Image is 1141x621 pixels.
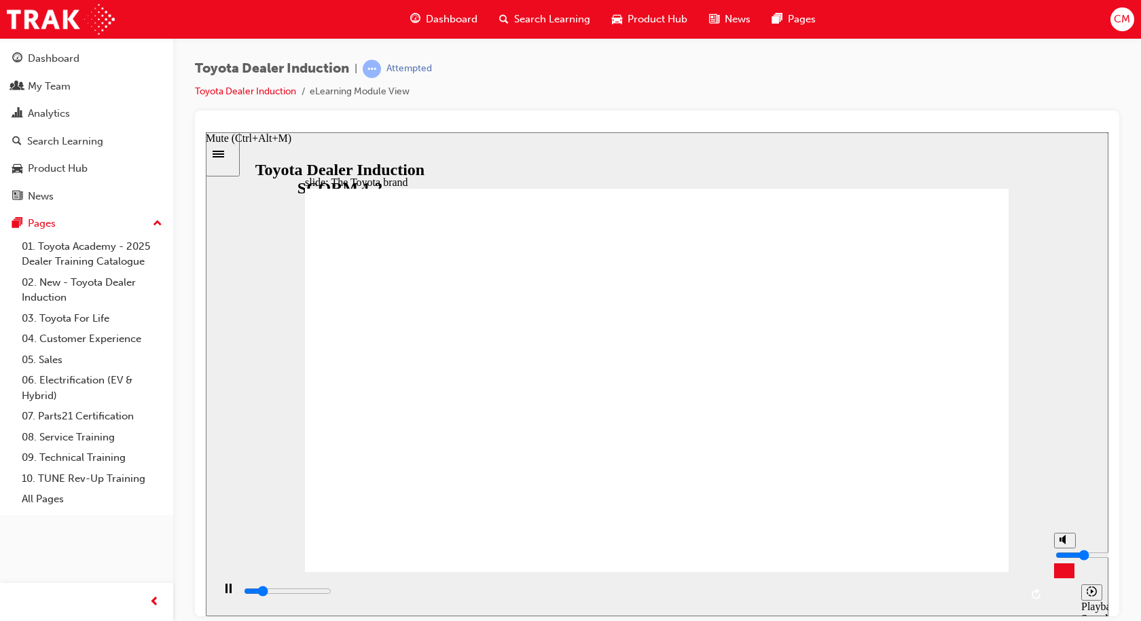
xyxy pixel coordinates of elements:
[5,184,168,209] a: News
[12,218,22,230] span: pages-icon
[788,12,816,27] span: Pages
[399,5,488,33] a: guage-iconDashboard
[12,108,22,120] span: chart-icon
[426,12,477,27] span: Dashboard
[28,51,79,67] div: Dashboard
[761,5,827,33] a: pages-iconPages
[12,163,22,175] span: car-icon
[16,308,168,329] a: 03. Toyota For Life
[7,451,30,474] button: Pause (Ctrl+Alt+P)
[5,211,168,236] button: Pages
[16,350,168,371] a: 05. Sales
[16,370,168,406] a: 06. Electrification (EV & Hybrid)
[12,136,22,148] span: search-icon
[27,134,103,149] div: Search Learning
[153,215,162,233] span: up-icon
[698,5,761,33] a: news-iconNews
[1110,7,1134,31] button: CM
[5,101,168,126] a: Analytics
[7,440,841,484] div: playback controls
[7,4,115,35] img: Trak
[1114,12,1130,27] span: CM
[601,5,698,33] a: car-iconProduct Hub
[628,12,687,27] span: Product Hub
[821,452,841,472] button: Replay (Ctrl+Alt+R)
[28,189,54,204] div: News
[5,129,168,154] a: Search Learning
[709,11,719,28] span: news-icon
[12,81,22,93] span: people-icon
[28,216,56,231] div: Pages
[16,236,168,272] a: 01. Toyota Academy - 2025 Dealer Training Catalogue
[16,489,168,510] a: All Pages
[410,11,420,28] span: guage-icon
[16,447,168,468] a: 09. Technical Training
[28,106,70,121] div: Analytics
[363,60,381,78] span: learningRecordVerb_ATTEMPT-icon
[612,11,622,28] span: car-icon
[725,12,750,27] span: News
[841,440,896,484] div: misc controls
[16,272,168,308] a: 02. New - Toyota Dealer Induction
[514,12,590,27] span: Search Learning
[28,161,88,176] div: Product Hub
[16,427,168,448] a: 08. Service Training
[149,594,160,611] span: prev-icon
[12,191,22,203] span: news-icon
[12,53,22,65] span: guage-icon
[499,11,509,28] span: search-icon
[38,453,126,464] input: slide progress
[28,79,71,94] div: My Team
[16,406,168,427] a: 07. Parts21 Certification
[355,61,357,77] span: |
[5,46,168,71] a: Dashboard
[875,452,896,468] button: Playback speed
[5,43,168,211] button: DashboardMy TeamAnalyticsSearch LearningProduct HubNews
[5,74,168,99] a: My Team
[5,156,168,181] a: Product Hub
[875,468,896,493] div: Playback Speed
[772,11,782,28] span: pages-icon
[488,5,601,33] a: search-iconSearch Learning
[16,468,168,489] a: 10. TUNE Rev-Up Training
[16,328,168,350] a: 04. Customer Experience
[195,86,296,97] a: Toyota Dealer Induction
[310,84,410,100] li: eLearning Module View
[195,61,349,77] span: Toyota Dealer Induction
[386,62,432,75] div: Attempted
